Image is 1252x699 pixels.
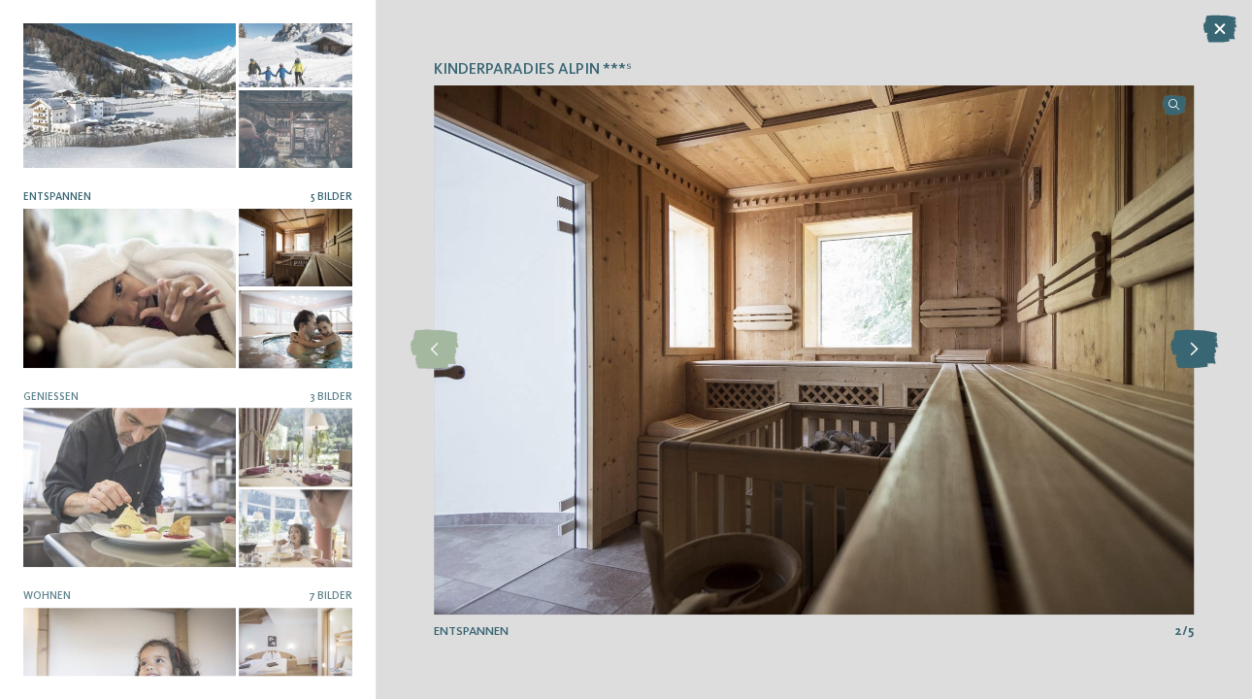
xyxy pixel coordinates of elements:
span: 5 [1188,623,1194,641]
span: Entspannen [23,191,91,203]
span: 3 Bilder [310,391,352,403]
span: 5 Bilder [311,191,352,203]
span: Entspannen [434,625,509,638]
span: Wohnen [23,590,71,602]
span: 7 Bilder [309,590,352,602]
span: / [1182,623,1188,641]
img: Kinderparadies Alpin ***ˢ [434,85,1194,615]
span: Genießen [23,391,79,403]
span: 2 [1174,623,1182,641]
span: Kinderparadies Alpin ***ˢ [434,59,632,81]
